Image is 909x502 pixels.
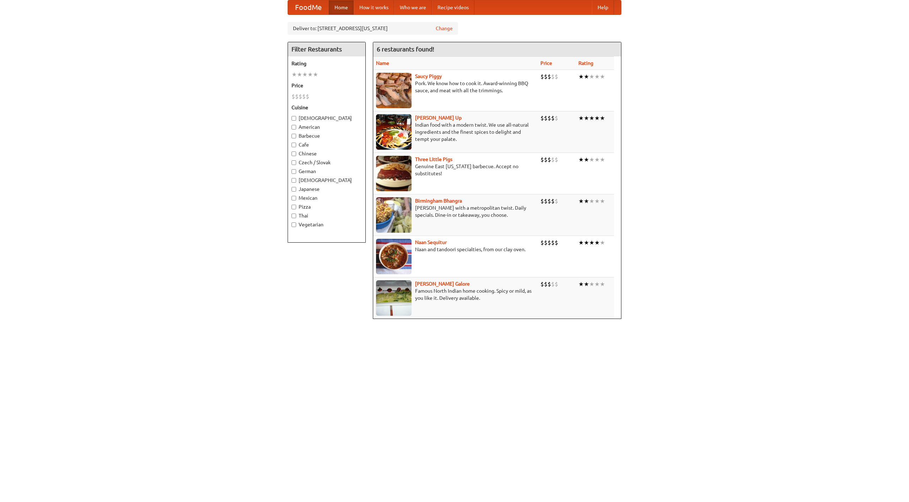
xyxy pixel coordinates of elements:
[555,156,558,164] li: $
[600,73,605,81] li: ★
[292,159,362,166] label: Czech / Slovak
[415,156,452,162] a: Three Little Pigs
[292,71,297,78] li: ★
[376,156,412,191] img: littlepigs.jpg
[548,197,551,205] li: $
[292,178,296,183] input: [DEMOGRAPHIC_DATA]
[432,0,474,15] a: Recipe videos
[589,114,594,122] li: ★
[306,93,309,100] li: $
[551,114,555,122] li: $
[299,93,302,100] li: $
[292,212,362,219] label: Thai
[551,156,555,164] li: $
[594,239,600,247] li: ★
[600,280,605,288] li: ★
[288,0,329,15] a: FoodMe
[578,239,584,247] li: ★
[555,239,558,247] li: $
[302,71,307,78] li: ★
[377,46,434,53] ng-pluralize: 6 restaurants found!
[288,42,365,56] h4: Filter Restaurants
[376,80,535,94] p: Pork. We know how to cook it. Award-winning BBQ sauce, and meat with all the trimmings.
[600,156,605,164] li: ★
[548,280,551,288] li: $
[589,156,594,164] li: ★
[578,73,584,81] li: ★
[540,197,544,205] li: $
[292,186,362,193] label: Japanese
[589,280,594,288] li: ★
[555,73,558,81] li: $
[292,194,362,202] label: Mexican
[376,121,535,143] p: Indian food with a modern twist. We use all-natural ingredients and the finest spices to delight ...
[584,156,589,164] li: ★
[600,239,605,247] li: ★
[600,197,605,205] li: ★
[292,151,296,156] input: Chinese
[297,71,302,78] li: ★
[376,60,389,66] a: Name
[540,239,544,247] li: $
[436,25,453,32] a: Change
[584,73,589,81] li: ★
[600,114,605,122] li: ★
[376,197,412,233] img: bhangra.jpg
[415,73,442,79] a: Saucy Piggy
[313,71,318,78] li: ★
[578,280,584,288] li: ★
[376,287,535,302] p: Famous North Indian home cooking. Spicy or mild, as you like it. Delivery available.
[584,280,589,288] li: ★
[589,197,594,205] li: ★
[394,0,432,15] a: Who we are
[540,114,544,122] li: $
[292,168,362,175] label: German
[415,198,462,204] a: Birmingham Bhangra
[544,197,548,205] li: $
[551,197,555,205] li: $
[594,280,600,288] li: ★
[292,104,362,111] h5: Cuisine
[544,239,548,247] li: $
[578,114,584,122] li: ★
[295,93,299,100] li: $
[544,114,548,122] li: $
[548,114,551,122] li: $
[292,82,362,89] h5: Price
[302,93,306,100] li: $
[555,197,558,205] li: $
[584,114,589,122] li: ★
[292,93,295,100] li: $
[548,73,551,81] li: $
[589,239,594,247] li: ★
[292,134,296,138] input: Barbecue
[540,73,544,81] li: $
[292,203,362,210] label: Pizza
[292,221,362,228] label: Vegetarian
[578,60,593,66] a: Rating
[292,60,362,67] h5: Rating
[584,239,589,247] li: ★
[594,197,600,205] li: ★
[307,71,313,78] li: ★
[376,73,412,108] img: saucy.jpg
[540,156,544,164] li: $
[594,114,600,122] li: ★
[584,197,589,205] li: ★
[578,197,584,205] li: ★
[415,281,470,287] a: [PERSON_NAME] Galore
[292,177,362,184] label: [DEMOGRAPHIC_DATA]
[551,73,555,81] li: $
[292,116,296,121] input: [DEMOGRAPHIC_DATA]
[292,196,296,200] input: Mexican
[540,280,544,288] li: $
[376,280,412,316] img: currygalore.jpg
[589,73,594,81] li: ★
[292,169,296,174] input: German
[415,115,462,121] b: [PERSON_NAME] Up
[292,222,296,227] input: Vegetarian
[292,132,362,139] label: Barbecue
